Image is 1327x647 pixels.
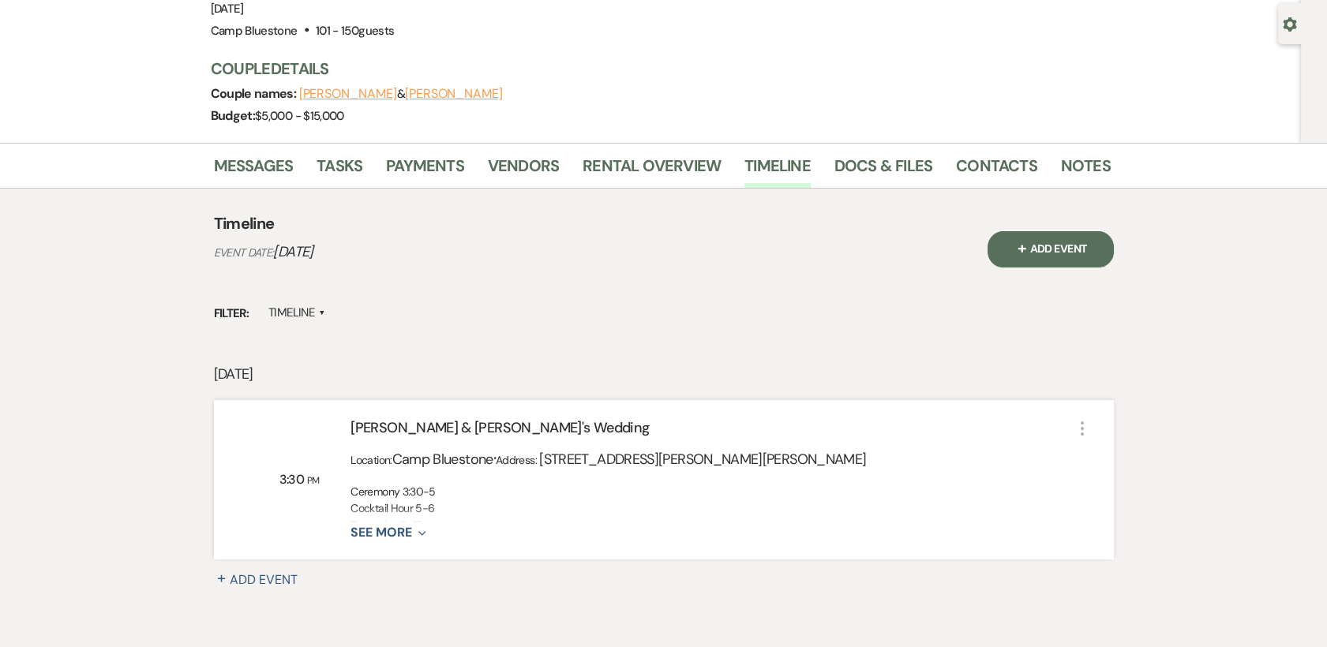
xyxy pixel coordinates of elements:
[834,153,932,188] a: Docs & Files
[214,305,249,323] span: Filter:
[744,153,811,188] a: Timeline
[211,85,299,102] span: Couple names:
[1283,16,1297,31] button: Open lead details
[386,153,464,188] a: Payments
[214,570,317,589] button: Plus SignAdd Event
[214,363,1114,386] p: [DATE]
[268,302,326,323] label: Timeline
[488,153,559,188] a: Vendors
[493,447,496,469] span: ·
[316,23,394,39] span: 101 - 150 guests
[350,526,425,540] button: See More
[273,242,313,261] span: [DATE]
[350,484,1072,523] div: Ceremony 3:30-5 Cocktail Hour 5-6 Reception 6-10
[392,450,493,469] span: Camp Bluestone
[496,453,539,467] span: Address:
[405,88,503,100] button: [PERSON_NAME]
[211,23,298,39] span: Camp Bluestone
[307,474,320,487] span: PM
[299,88,397,100] button: [PERSON_NAME]
[350,417,1072,445] div: [PERSON_NAME] & [PERSON_NAME]'s Wedding
[211,107,256,124] span: Budget:
[255,108,344,124] span: $5,000 - $15,000
[319,307,325,320] span: ▲
[1061,153,1111,188] a: Notes
[299,86,503,102] span: &
[214,212,275,234] h4: Timeline
[214,566,230,582] span: Plus Sign
[988,231,1114,267] button: Plus SignAdd Event
[214,245,274,260] span: Event Date:
[539,450,866,469] span: [STREET_ADDRESS][PERSON_NAME][PERSON_NAME]
[317,153,362,188] a: Tasks
[1014,240,1030,256] span: Plus Sign
[214,153,294,188] a: Messages
[279,471,307,488] span: 3:30
[211,1,244,17] span: [DATE]
[350,453,392,467] span: Location:
[583,153,721,188] a: Rental Overview
[211,58,1095,80] h3: Couple Details
[956,153,1037,188] a: Contacts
